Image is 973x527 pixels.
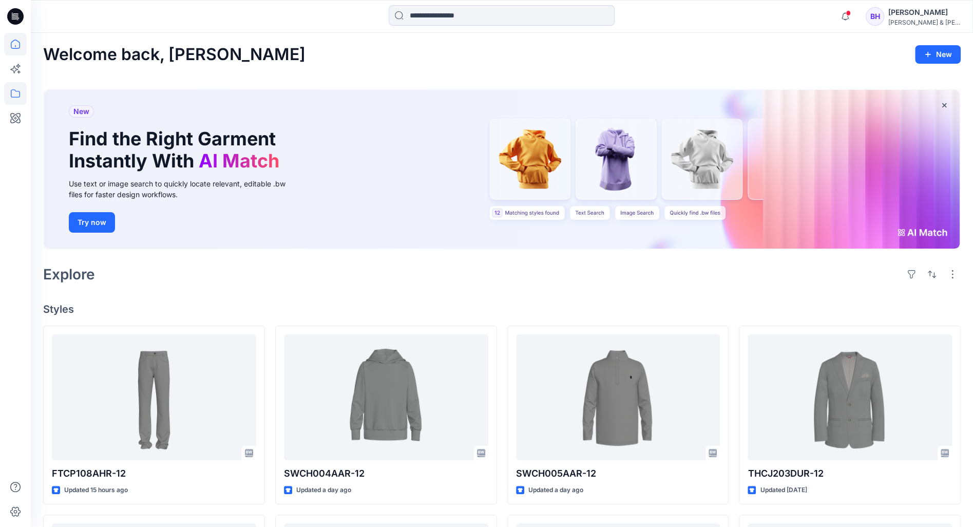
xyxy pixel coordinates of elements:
p: SWCH005AAR-12 [516,466,720,481]
p: FTCP108AHR-12 [52,466,256,481]
div: BH [866,7,884,26]
button: New [915,45,961,64]
h4: Styles [43,303,961,315]
p: THCJ203DUR-12 [748,466,952,481]
p: Updated a day ago [528,485,583,496]
p: SWCH004AAR-12 [284,466,488,481]
a: FTCP108AHR-12 [52,334,256,460]
h2: Welcome back, [PERSON_NAME] [43,45,306,64]
a: SWCH004AAR-12 [284,334,488,460]
div: Use text or image search to quickly locate relevant, editable .bw files for faster design workflows. [69,178,300,200]
span: New [73,105,89,118]
a: THCJ203DUR-12 [748,334,952,460]
div: [PERSON_NAME] [888,6,960,18]
button: Try now [69,212,115,233]
span: AI Match [199,149,279,172]
h2: Explore [43,266,95,283]
div: [PERSON_NAME] & [PERSON_NAME] [888,18,960,26]
p: Updated 15 hours ago [64,485,128,496]
h1: Find the Right Garment Instantly With [69,128,284,172]
a: SWCH005AAR-12 [516,334,720,460]
p: Updated a day ago [296,485,351,496]
p: Updated [DATE] [760,485,807,496]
